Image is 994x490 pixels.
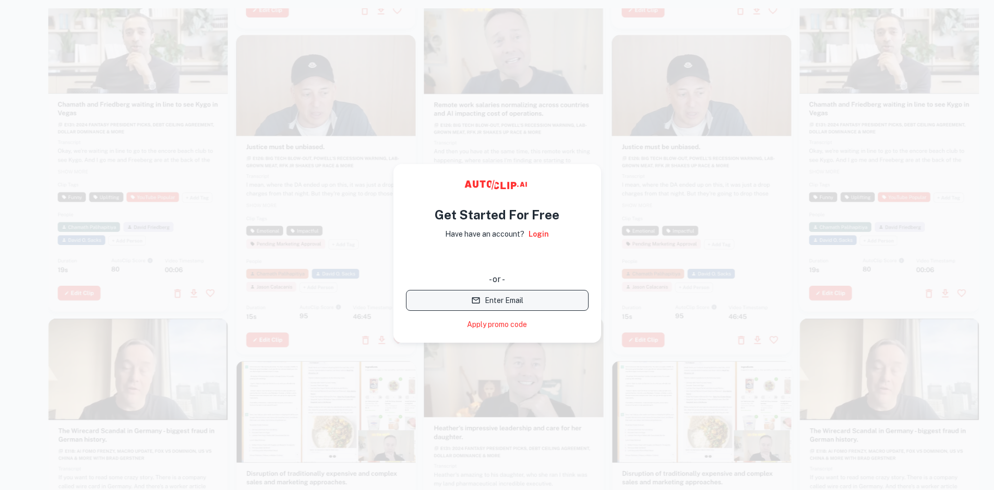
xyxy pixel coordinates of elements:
[435,205,559,224] h4: Get Started For Free
[467,319,527,330] a: Apply promo code
[401,247,594,270] iframe: “使用 Google 账号登录”按钮
[529,228,549,240] a: Login
[406,273,589,286] div: - or -
[445,228,524,240] p: Have have an account?
[406,290,589,311] button: Enter Email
